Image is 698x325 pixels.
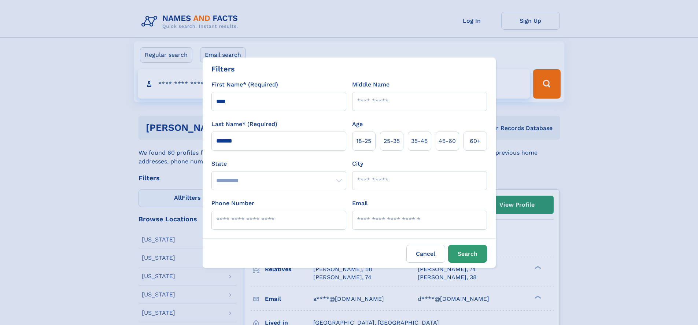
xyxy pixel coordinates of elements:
span: 45‑60 [439,137,456,145]
div: Filters [211,63,235,74]
span: 60+ [470,137,481,145]
label: Cancel [406,245,445,263]
button: Search [448,245,487,263]
label: State [211,159,346,168]
span: 25‑35 [384,137,400,145]
span: 35‑45 [411,137,428,145]
label: Middle Name [352,80,389,89]
label: Email [352,199,368,208]
label: Last Name* (Required) [211,120,277,129]
label: First Name* (Required) [211,80,278,89]
label: Age [352,120,363,129]
span: 18‑25 [356,137,371,145]
label: City [352,159,363,168]
label: Phone Number [211,199,254,208]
